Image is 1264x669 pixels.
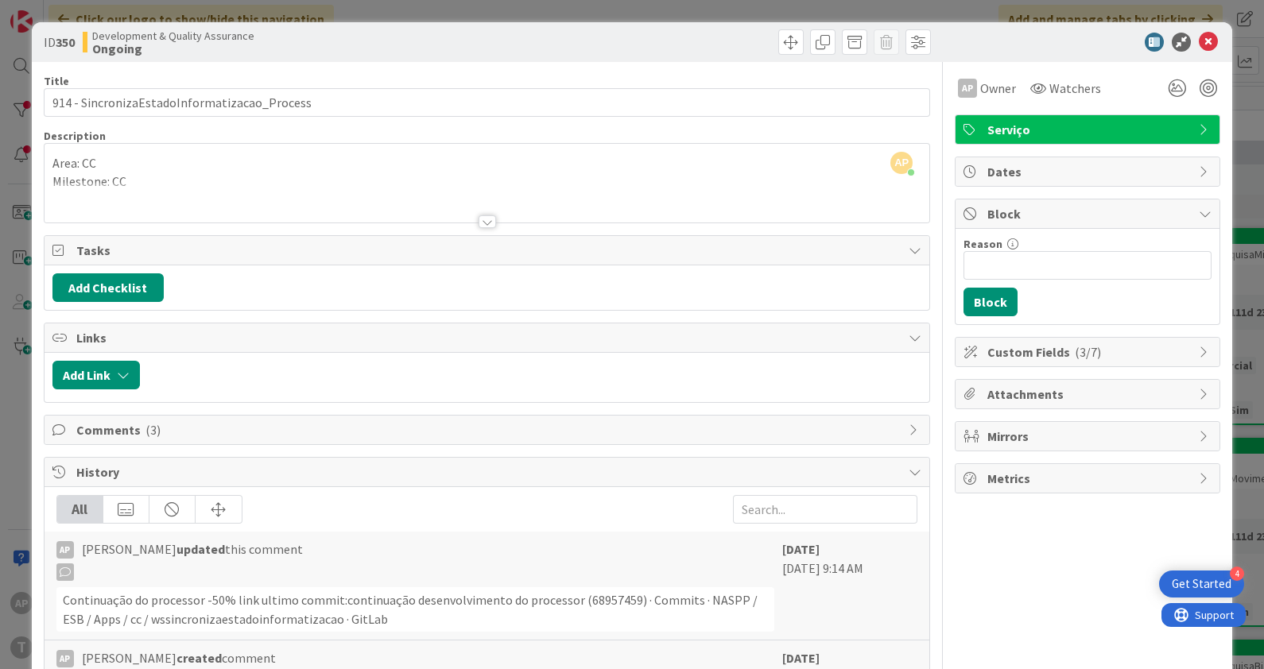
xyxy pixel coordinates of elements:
div: Get Started [1172,576,1231,592]
div: [DATE] 9:14 AM [782,539,917,632]
b: [DATE] [782,541,820,557]
span: Dates [987,162,1191,181]
input: Search... [733,495,917,524]
span: AP [890,152,913,174]
span: Custom Fields [987,342,1191,362]
div: AP [958,79,977,98]
span: Attachments [987,385,1191,404]
span: Tasks [76,241,901,260]
label: Title [44,74,69,88]
span: Metrics [987,469,1191,488]
span: Block [987,204,1191,223]
span: Comments [76,420,901,439]
span: Mirrors [987,427,1191,446]
button: Add Link [52,361,140,389]
span: [PERSON_NAME] this comment [82,539,303,581]
span: History [76,462,901,481]
span: Links [76,328,901,347]
div: Continuação do processor -50% link ultimo commit:continuação desenvolvimento do processor (689574... [56,587,775,632]
span: ID [44,33,75,52]
div: Open Get Started checklist, remaining modules: 4 [1159,570,1244,597]
span: Owner [980,79,1016,98]
span: Support [33,2,72,21]
div: AP [56,650,74,667]
span: Serviço [987,120,1191,139]
p: Milestone: CC [52,172,922,191]
b: [DATE] [782,650,820,666]
span: Development & Quality Assurance [92,29,254,42]
div: 4 [1230,567,1244,581]
label: Reason [964,237,1002,251]
button: Block [964,288,1018,316]
b: Ongoing [92,42,254,55]
span: ( 3/7 ) [1075,344,1101,360]
div: AP [56,541,74,559]
b: 350 [56,34,75,50]
button: Add Checklist [52,273,164,302]
span: ( 3 ) [145,422,161,438]
span: Description [44,129,106,143]
p: Area: CC [52,154,922,172]
b: created [176,650,222,666]
div: All [57,496,103,523]
input: type card name here... [44,88,931,117]
b: updated [176,541,225,557]
span: Watchers [1049,79,1101,98]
